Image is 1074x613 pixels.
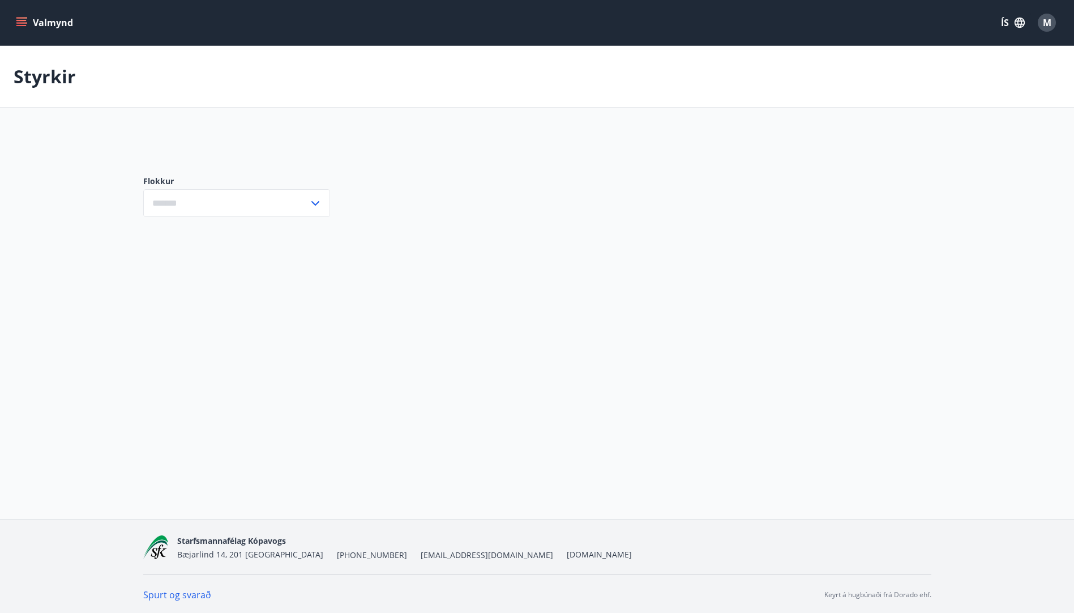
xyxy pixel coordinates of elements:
[337,550,407,561] span: [PHONE_NUMBER]
[143,589,211,601] a: Spurt og svarað
[995,12,1031,33] button: ÍS
[1033,9,1060,36] button: M
[1043,16,1051,29] span: M
[14,64,76,89] p: Styrkir
[14,12,78,33] button: menu
[143,176,330,187] label: Flokkur
[177,535,286,546] span: Starfsmannafélag Kópavogs
[567,549,632,560] a: [DOMAIN_NAME]
[143,535,169,560] img: x5MjQkxwhnYn6YREZUTEa9Q4KsBUeQdWGts9Dj4O.png
[177,549,323,560] span: Bæjarlind 14, 201 [GEOGRAPHIC_DATA]
[421,550,553,561] span: [EMAIL_ADDRESS][DOMAIN_NAME]
[824,590,931,600] p: Keyrt á hugbúnaði frá Dorado ehf.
